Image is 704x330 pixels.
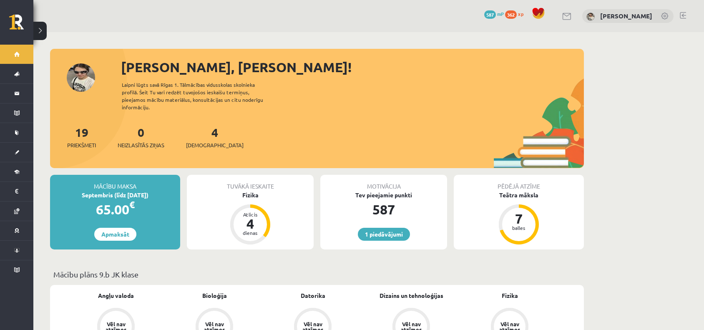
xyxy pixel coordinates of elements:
[50,191,180,199] div: Septembris (līdz [DATE])
[380,291,443,300] a: Dizains un tehnoloģijas
[98,291,134,300] a: Angļu valoda
[50,199,180,219] div: 65.00
[505,10,517,19] span: 362
[454,191,584,246] a: Teātra māksla 7 balles
[484,10,504,17] a: 587 mP
[358,228,410,241] a: 1 piedāvājumi
[502,291,518,300] a: Fizika
[320,199,447,219] div: 587
[320,191,447,199] div: Tev pieejamie punkti
[53,269,581,280] p: Mācību plāns 9.b JK klase
[118,125,164,149] a: 0Neizlasītās ziņas
[186,125,244,149] a: 4[DEMOGRAPHIC_DATA]
[121,57,584,77] div: [PERSON_NAME], [PERSON_NAME]!
[506,225,531,230] div: balles
[454,175,584,191] div: Pēdējā atzīme
[586,13,595,21] img: Marija Tjarve
[67,125,96,149] a: 19Priekšmeti
[497,10,504,17] span: mP
[484,10,496,19] span: 587
[118,141,164,149] span: Neizlasītās ziņas
[122,81,278,111] div: Laipni lūgts savā Rīgas 1. Tālmācības vidusskolas skolnieka profilā. Šeit Tu vari redzēt tuvojošo...
[202,291,227,300] a: Bioloģija
[505,10,528,17] a: 362 xp
[454,191,584,199] div: Teātra māksla
[187,175,314,191] div: Tuvākā ieskaite
[9,15,33,35] a: Rīgas 1. Tālmācības vidusskola
[67,141,96,149] span: Priekšmeti
[50,175,180,191] div: Mācību maksa
[518,10,523,17] span: xp
[186,141,244,149] span: [DEMOGRAPHIC_DATA]
[238,212,263,217] div: Atlicis
[129,199,135,211] span: €
[238,217,263,230] div: 4
[506,212,531,225] div: 7
[94,228,136,241] a: Apmaksāt
[320,175,447,191] div: Motivācija
[187,191,314,246] a: Fizika Atlicis 4 dienas
[187,191,314,199] div: Fizika
[238,230,263,235] div: dienas
[301,291,325,300] a: Datorika
[600,12,652,20] a: [PERSON_NAME]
